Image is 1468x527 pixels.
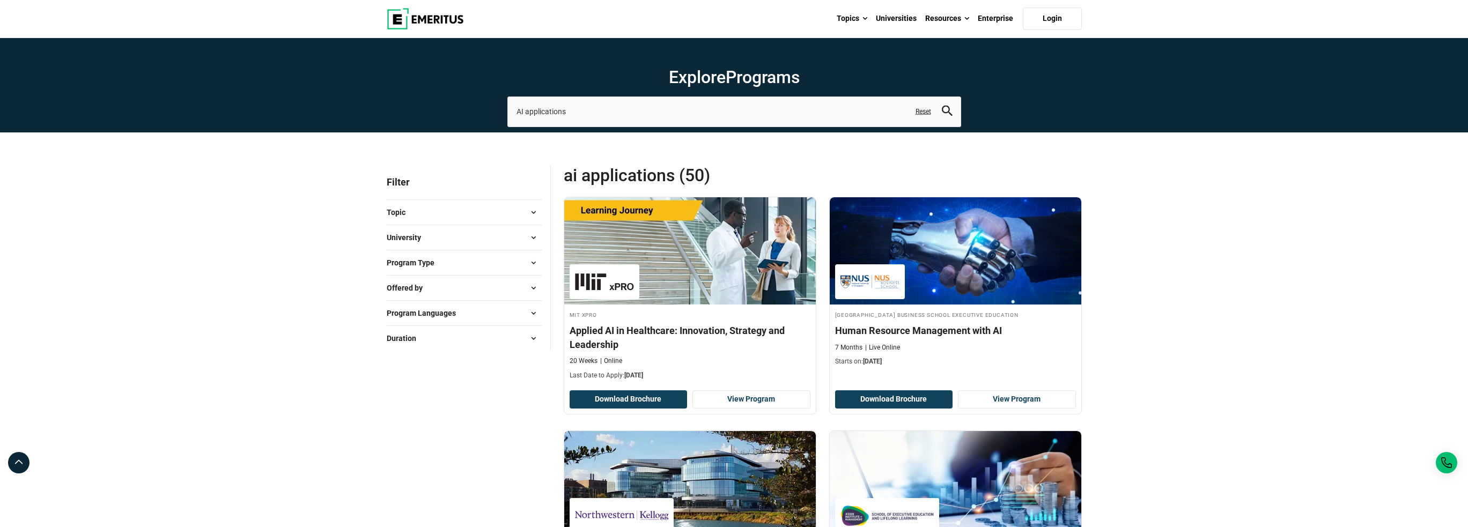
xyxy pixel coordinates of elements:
img: National University of Singapore Business School Executive Education [840,270,899,294]
span: University [387,232,430,243]
h4: MIT xPRO [570,310,810,319]
p: 7 Months [835,343,862,352]
a: AI and Machine Learning Course by MIT xPRO - September 25, 2025 MIT xPRO MIT xPRO Applied AI in H... [564,197,816,385]
button: University [387,229,542,246]
button: Download Brochure [570,390,688,409]
span: [DATE] [863,358,882,365]
p: Live Online [865,343,900,352]
img: Human Resource Management with AI | Online Human Resources Course [830,197,1081,305]
span: Program Type [387,257,443,269]
p: Starts on: [835,357,1076,366]
a: Human Resources Course by National University of Singapore Business School Executive Education - ... [830,197,1081,372]
button: Topic [387,204,542,220]
a: Login [1023,8,1082,30]
p: Filter [387,165,542,199]
input: search-page [507,97,961,127]
button: Offered by [387,280,542,296]
a: View Program [958,390,1076,409]
button: Download Brochure [835,390,953,409]
span: Offered by [387,282,431,294]
img: MIT xPRO [575,270,634,294]
button: Program Type [387,255,542,271]
p: Online [600,357,622,366]
a: Reset search [916,107,931,116]
span: AI applications (50) [564,165,823,186]
a: View Program [692,390,810,409]
button: Program Languages [387,305,542,321]
button: search [942,106,953,118]
span: Duration [387,332,425,344]
h1: Explore [507,66,961,88]
button: Duration [387,330,542,346]
p: Last Date to Apply: [570,371,810,380]
span: Topic [387,206,414,218]
img: Applied AI in Healthcare: Innovation, Strategy and Leadership | Online AI and Machine Learning Co... [564,197,816,305]
p: 20 Weeks [570,357,597,366]
h4: Applied AI in Healthcare: Innovation, Strategy and Leadership [570,324,810,351]
span: Program Languages [387,307,464,319]
h4: Human Resource Management with AI [835,324,1076,337]
span: Programs [726,67,800,87]
span: [DATE] [624,372,643,379]
a: search [942,108,953,118]
h4: [GEOGRAPHIC_DATA] Business School Executive Education [835,310,1076,319]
